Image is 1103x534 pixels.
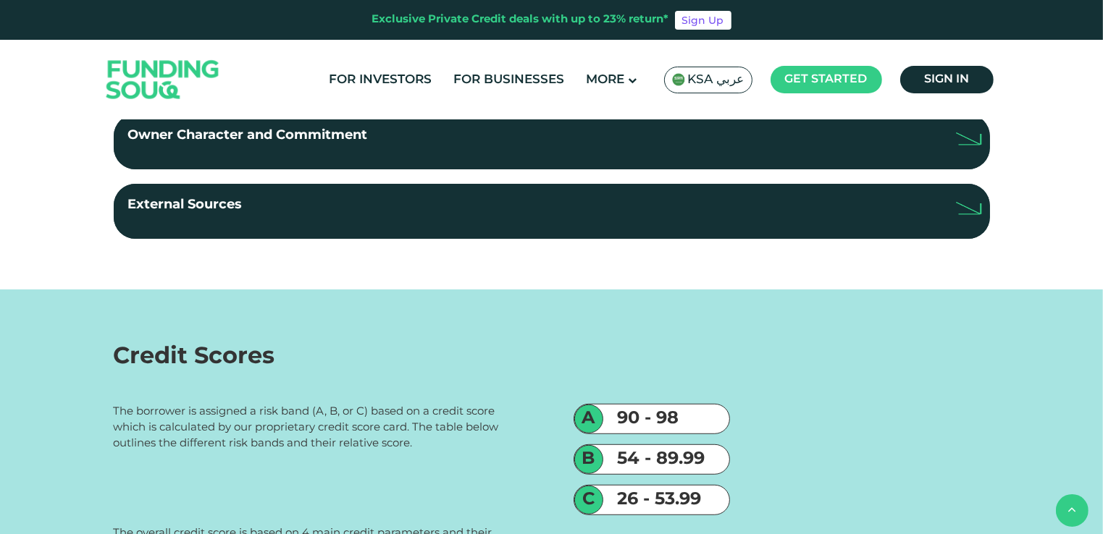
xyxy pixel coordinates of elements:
div: A [574,404,603,433]
div: B [574,445,603,474]
img: SA Flag [672,73,685,86]
img: Logo [92,43,234,116]
div: Owner Character and Commitment [128,126,368,158]
div: Credit Scores [114,340,990,375]
img: arrow right [956,132,981,145]
span: Get started [785,74,868,85]
div: 54 - 89.99 [603,446,729,472]
div: The borrower is assigned a risk band (A, B, or C) based on a credit score which is calculated by ... [114,404,530,452]
div: 90 - 98 [603,406,729,432]
span: Sign in [924,74,969,85]
span: KSA عربي [688,72,745,88]
a: For Businesses [450,68,569,92]
button: back [1056,494,1089,527]
div: 26 - 53.99 [603,487,729,513]
a: Sign in [900,66,994,93]
div: External Sources [128,195,243,227]
a: Sign Up [675,11,731,30]
a: For Investors [326,68,436,92]
img: arrow up [956,202,981,215]
span: More [587,74,625,86]
div: Exclusive Private Credit deals with up to 23% return* [372,12,669,28]
div: C [574,486,603,514]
